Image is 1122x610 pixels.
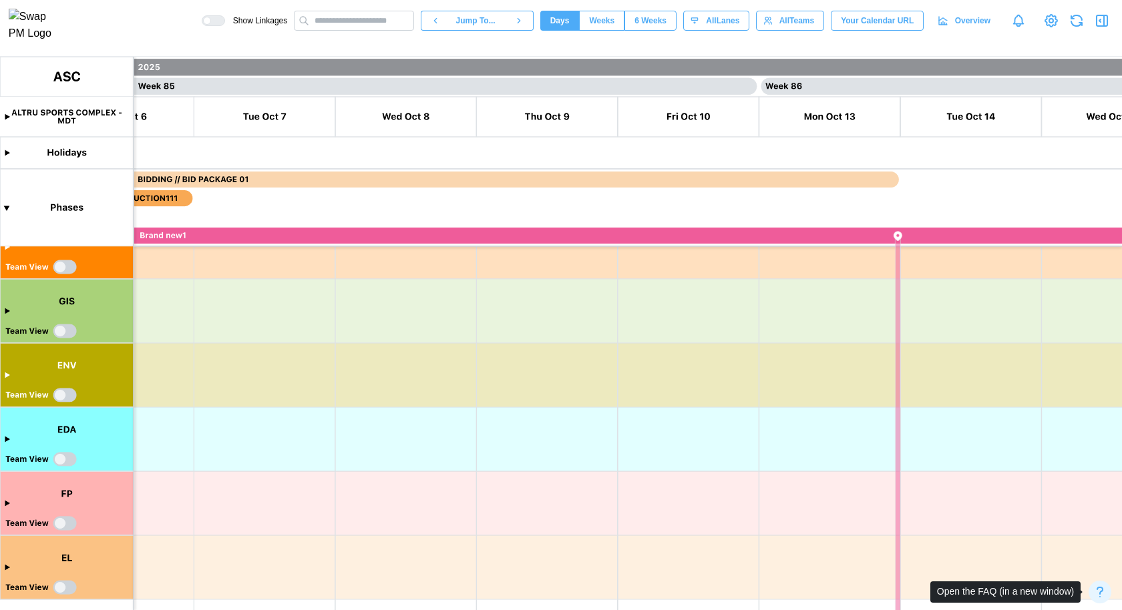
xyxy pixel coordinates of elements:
[1067,11,1086,30] button: Refresh Grid
[456,11,496,30] span: Jump To...
[634,11,667,30] span: 6 Weeks
[779,11,814,30] span: All Teams
[624,11,677,31] button: 6 Weeks
[930,11,1000,31] a: Overview
[449,11,504,31] button: Jump To...
[955,11,990,30] span: Overview
[706,11,739,30] span: All Lanes
[1042,11,1061,30] a: View Project
[683,11,749,31] button: AllLanes
[1007,9,1030,32] a: Notifications
[9,9,63,42] img: Swap PM Logo
[540,11,580,31] button: Days
[225,15,287,26] span: Show Linkages
[589,11,614,30] span: Weeks
[1093,11,1111,30] button: Open Drawer
[756,11,824,31] button: AllTeams
[831,11,924,31] button: Your Calendar URL
[841,11,914,30] span: Your Calendar URL
[550,11,570,30] span: Days
[579,11,624,31] button: Weeks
